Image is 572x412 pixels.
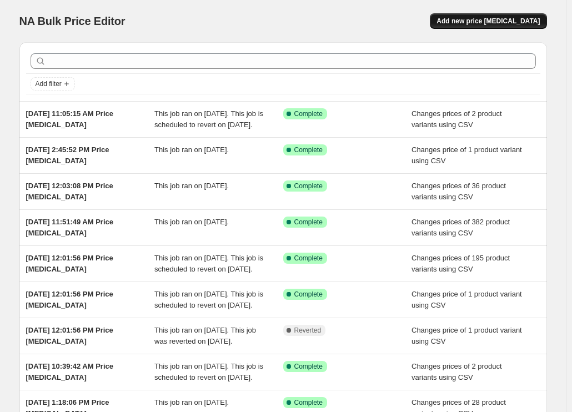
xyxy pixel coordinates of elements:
[19,15,126,27] span: NA Bulk Price Editor
[412,218,510,237] span: Changes prices of 382 product variants using CSV
[31,77,75,91] button: Add filter
[154,182,229,190] span: This job ran on [DATE].
[36,79,62,88] span: Add filter
[412,254,510,273] span: Changes prices of 195 product variants using CSV
[154,326,256,345] span: This job ran on [DATE]. This job was reverted on [DATE].
[294,182,323,190] span: Complete
[26,326,113,345] span: [DATE] 12:01:56 PM Price [MEDICAL_DATA]
[294,145,323,154] span: Complete
[154,362,263,381] span: This job ran on [DATE]. This job is scheduled to revert on [DATE].
[430,13,546,29] button: Add new price [MEDICAL_DATA]
[26,109,114,129] span: [DATE] 11:05:15 AM Price [MEDICAL_DATA]
[26,362,114,381] span: [DATE] 10:39:42 AM Price [MEDICAL_DATA]
[294,218,323,227] span: Complete
[294,109,323,118] span: Complete
[154,145,229,154] span: This job ran on [DATE].
[294,326,322,335] span: Reverted
[26,145,109,165] span: [DATE] 2:45:52 PM Price [MEDICAL_DATA]
[154,109,263,129] span: This job ran on [DATE]. This job is scheduled to revert on [DATE].
[154,254,263,273] span: This job ran on [DATE]. This job is scheduled to revert on [DATE].
[412,362,502,381] span: Changes prices of 2 product variants using CSV
[294,362,323,371] span: Complete
[412,326,522,345] span: Changes price of 1 product variant using CSV
[412,290,522,309] span: Changes price of 1 product variant using CSV
[412,182,506,201] span: Changes prices of 36 product variants using CSV
[26,254,113,273] span: [DATE] 12:01:56 PM Price [MEDICAL_DATA]
[294,290,323,299] span: Complete
[436,17,540,26] span: Add new price [MEDICAL_DATA]
[154,218,229,226] span: This job ran on [DATE].
[26,290,113,309] span: [DATE] 12:01:56 PM Price [MEDICAL_DATA]
[26,218,114,237] span: [DATE] 11:51:49 AM Price [MEDICAL_DATA]
[154,398,229,406] span: This job ran on [DATE].
[26,182,113,201] span: [DATE] 12:03:08 PM Price [MEDICAL_DATA]
[154,290,263,309] span: This job ran on [DATE]. This job is scheduled to revert on [DATE].
[294,398,323,407] span: Complete
[294,254,323,263] span: Complete
[412,109,502,129] span: Changes prices of 2 product variants using CSV
[412,145,522,165] span: Changes price of 1 product variant using CSV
